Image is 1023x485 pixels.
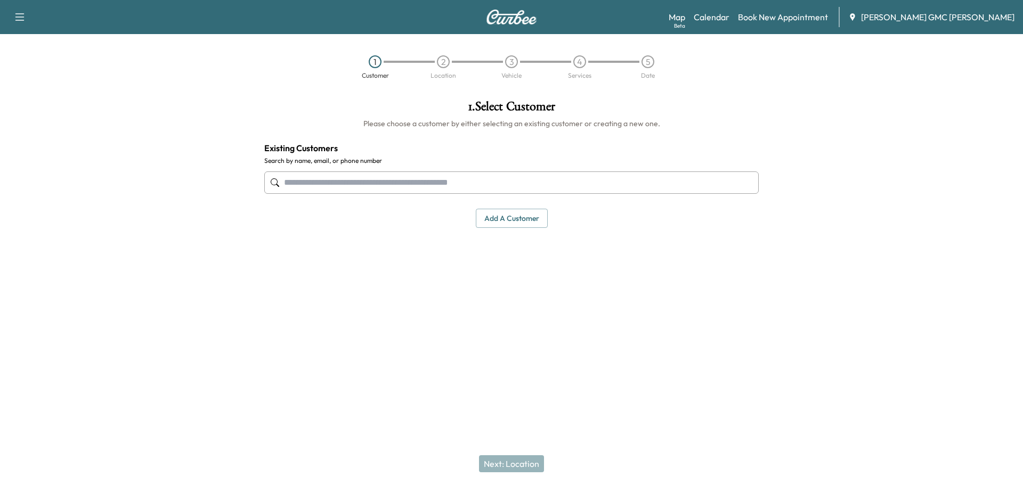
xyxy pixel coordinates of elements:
div: 5 [642,55,654,68]
h4: Existing Customers [264,142,759,154]
h6: Please choose a customer by either selecting an existing customer or creating a new one. [264,118,759,129]
div: 2 [437,55,450,68]
a: Book New Appointment [738,11,828,23]
button: Add a customer [476,209,548,228]
a: Calendar [694,11,729,23]
div: 4 [573,55,586,68]
div: Beta [674,22,685,30]
div: 1 [369,55,381,68]
h1: 1 . Select Customer [264,100,759,118]
div: Vehicle [501,72,522,79]
div: Location [431,72,456,79]
div: Date [641,72,655,79]
label: Search by name, email, or phone number [264,157,759,165]
div: Customer [362,72,389,79]
img: Curbee Logo [486,10,537,24]
span: [PERSON_NAME] GMC [PERSON_NAME] [861,11,1014,23]
div: 3 [505,55,518,68]
a: MapBeta [669,11,685,23]
div: Services [568,72,591,79]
